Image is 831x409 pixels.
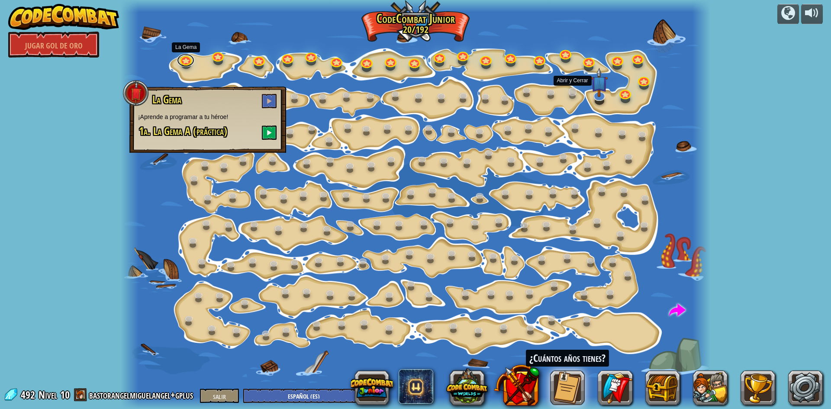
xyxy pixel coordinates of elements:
[39,388,57,402] font: Nivel
[213,393,226,401] font: Salir
[89,388,193,402] font: bastorangelmiguelangel+gplus
[152,92,181,107] font: La Gema
[777,4,799,24] button: Campañas
[60,388,70,402] font: 10
[591,68,608,97] img: level-banner-unstarted-subscriber.png
[138,113,229,120] font: ¡Aprende a programar a tu héroe!
[801,4,823,24] button: Ajustar volúmen
[550,370,585,405] button: Encuesta
[8,4,119,30] img: CodeCombat: aprende a codificar jugando un juego
[200,389,239,403] button: Salir
[139,124,227,138] font: 1a. La Gema A (práctica)
[25,40,83,51] font: Jugar gol de oro
[89,388,196,402] a: bastorangelmiguelangel+gplus
[21,388,35,402] font: 492
[529,351,606,365] font: ¿Cuántos años tienes?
